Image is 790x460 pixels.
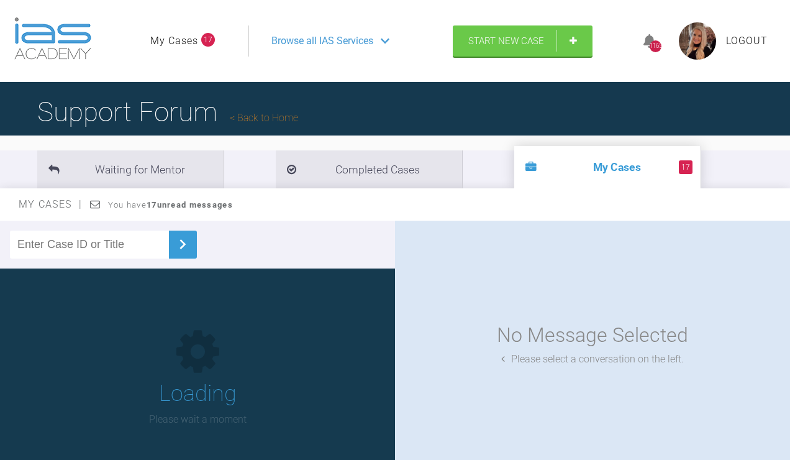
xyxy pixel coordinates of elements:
input: Enter Case ID or Title [10,231,169,259]
li: My Cases [514,146,701,188]
img: profile.png [679,22,716,60]
span: 17 [201,33,215,47]
span: Browse all IAS Services [271,33,373,49]
strong: 17 unread messages [147,200,233,209]
img: logo-light.3e3ef733.png [14,17,91,60]
span: 17 [679,160,692,174]
p: Please wait a moment [149,412,247,428]
span: My Cases [19,198,83,210]
h1: Loading [159,376,237,412]
span: Start New Case [468,35,544,47]
a: Start New Case [453,25,592,57]
div: Please select a conversation on the left. [501,351,684,367]
h1: Support Forum [37,90,298,134]
div: No Message Selected [497,320,688,351]
a: Back to Home [230,112,298,124]
a: Logout [726,33,768,49]
img: chevronRight.28bd32b0.svg [173,234,193,254]
li: Waiting for Mentor [37,150,224,188]
div: 1165 [650,40,661,52]
span: You have [108,200,233,209]
li: Completed Cases [276,150,462,188]
a: My Cases [150,33,198,49]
